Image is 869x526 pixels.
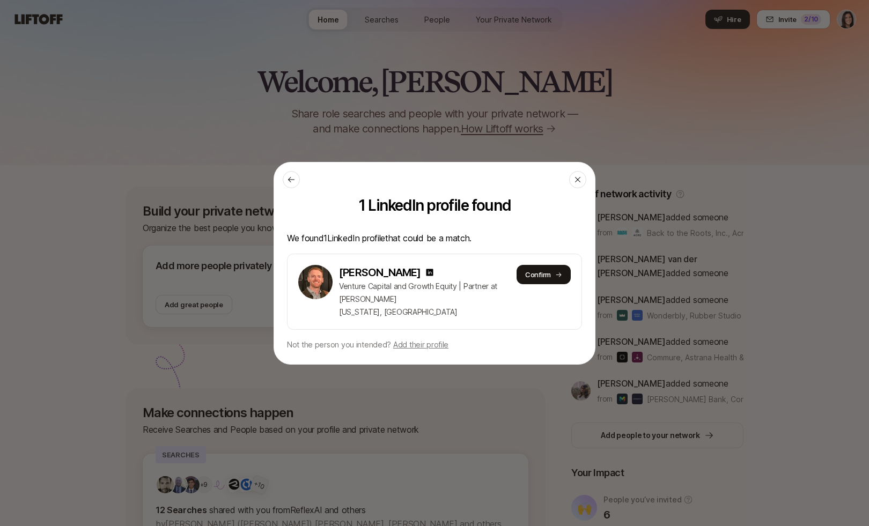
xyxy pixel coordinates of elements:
[339,280,510,306] p: Venture Capital and Growth Equity | Partner at [PERSON_NAME]
[339,265,421,280] p: [PERSON_NAME]
[393,340,448,349] span: Add their profile
[287,231,582,245] p: We found 1 LinkedIn profile that could be a match.
[287,197,582,214] p: 1 LinkedIn profile found
[287,338,582,351] p: Not the person you intended?
[517,265,571,284] button: Confirm
[298,265,333,299] img: 1697717350701
[339,306,510,318] p: [US_STATE], [GEOGRAPHIC_DATA]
